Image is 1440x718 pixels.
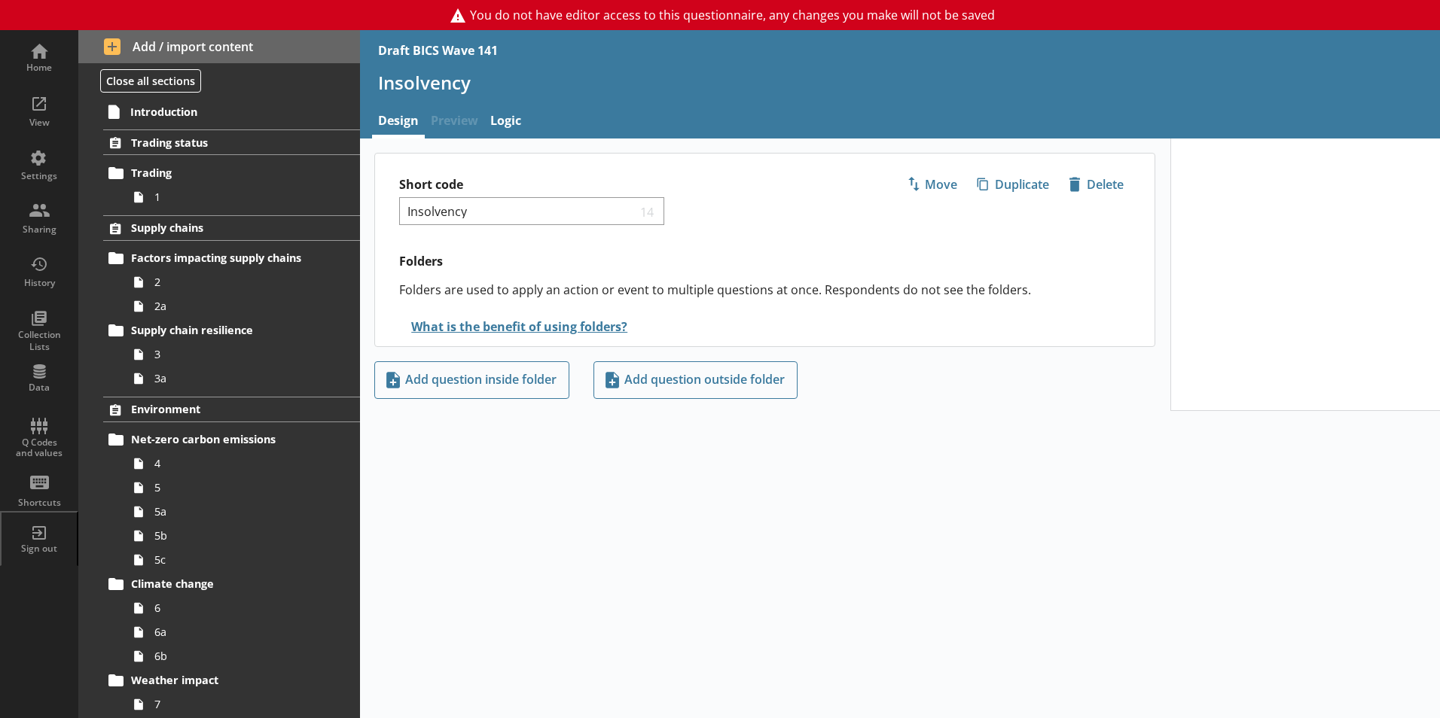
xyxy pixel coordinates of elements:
span: 3 [154,347,322,361]
div: Sign out [13,543,66,555]
a: 4 [127,452,360,476]
div: Data [13,382,66,394]
div: Draft BICS Wave 141 [378,42,498,59]
a: Factors impacting supply chains [103,246,360,270]
div: Home [13,62,66,74]
button: Add question inside folder [374,361,569,399]
button: Move [900,172,964,197]
span: 5c [154,552,322,567]
button: Close all sections [100,69,201,93]
span: Trading status [131,135,316,150]
a: Environment [103,397,360,422]
span: 5b [154,528,322,543]
a: 6b [127,644,360,668]
span: 2 [154,275,322,289]
span: Net-zero carbon emissions [131,432,316,446]
div: Settings [13,170,66,182]
a: 5 [127,476,360,500]
a: Net-zero carbon emissions [103,427,360,452]
div: Collection Lists [13,329,66,352]
h1: Insolvency [378,71,1422,94]
a: 7 [127,692,360,716]
span: Add question outside folder [600,368,791,392]
div: Sharing [13,224,66,236]
span: Duplicate [971,172,1055,196]
a: 3 [127,342,360,367]
button: Duplicate [970,172,1056,197]
li: Supply chain resilience33a [110,318,360,391]
button: Add / import content [78,30,360,63]
span: 7 [154,697,322,711]
span: Delete [1063,172,1130,196]
span: Weather impact [131,673,316,687]
span: Climate change [131,577,316,591]
span: 2a [154,299,322,313]
a: 6a [127,620,360,644]
span: Add / import content [104,38,335,55]
span: Factors impacting supply chains [131,251,316,265]
li: Trading statusTrading1 [78,129,360,208]
button: Delete [1062,172,1130,197]
span: 6a [154,625,322,639]
li: Supply chainsFactors impacting supply chains22aSupply chain resilience33a [78,215,360,391]
span: Move [901,172,963,196]
span: Supply chains [131,221,316,235]
span: Preview [425,106,484,138]
div: View [13,117,66,129]
a: 5b [127,524,360,548]
div: History [13,277,66,289]
span: 1 [154,190,322,204]
span: 14 [637,204,658,218]
a: Supply chain resilience [103,318,360,342]
li: Net-zero carbon emissions455a5b5c [110,427,360,572]
a: Design [372,106,425,138]
button: Add question outside folder [593,361,798,399]
a: 5c [127,548,360,572]
li: Factors impacting supply chains22a [110,246,360,318]
a: 5a [127,500,360,524]
span: Add question inside folder [381,368,563,392]
span: 4 [154,456,322,470]
li: Trading1 [110,161,360,209]
span: 6b [154,649,322,663]
a: 6 [127,596,360,620]
span: Supply chain resilience [131,323,316,337]
span: 3a [154,371,322,385]
button: What is the benefit of using folders? [399,313,630,339]
div: Q Codes and values [13,437,66,459]
span: Environment [131,402,316,416]
a: 2a [127,294,360,318]
span: 6 [154,601,322,615]
h2: Folders [399,253,1130,269]
p: Folders are used to apply an action or event to multiple questions at once. Respondents do not se... [399,281,1130,298]
a: Logic [484,106,527,138]
a: Trading status [103,129,360,155]
span: 5a [154,504,322,519]
a: 2 [127,270,360,294]
a: Introduction [102,99,360,123]
li: Climate change66a6b [110,572,360,668]
a: 1 [127,185,360,209]
span: Trading [131,166,316,180]
a: Trading [103,161,360,185]
a: Weather impact [103,668,360,692]
div: Shortcuts [13,497,66,509]
label: Short code [399,177,765,193]
a: 3a [127,367,360,391]
a: Climate change [103,572,360,596]
a: Supply chains [103,215,360,241]
span: Introduction [130,105,316,119]
span: 5 [154,480,322,494]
